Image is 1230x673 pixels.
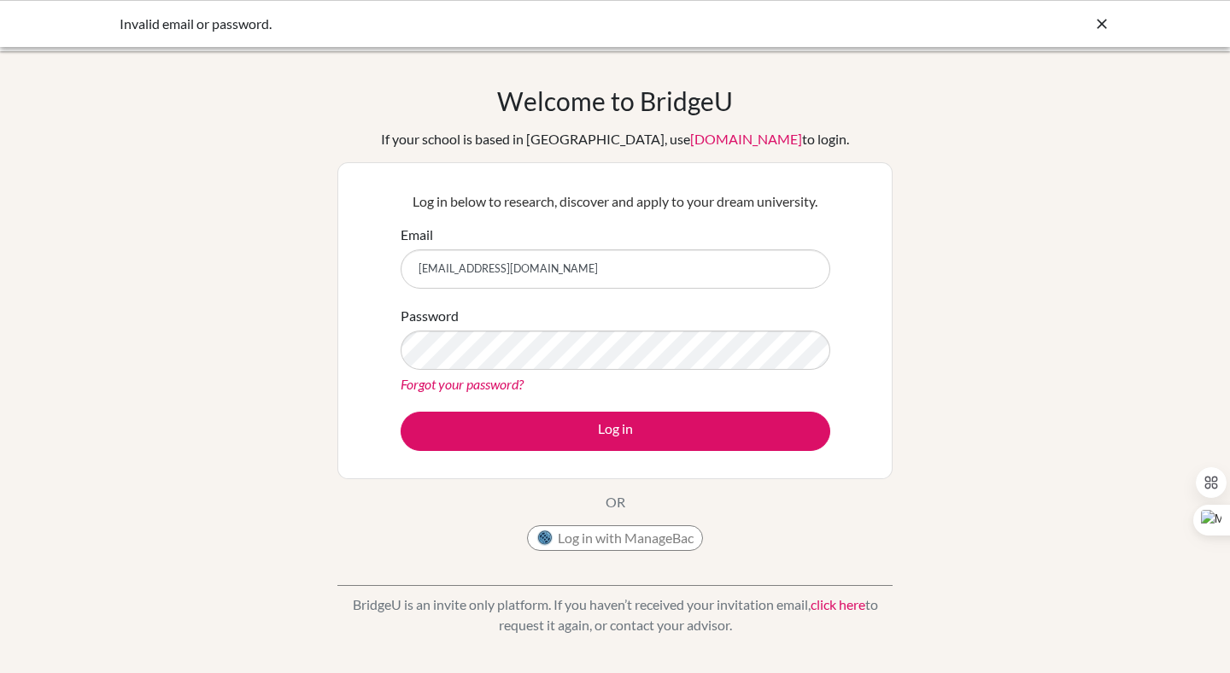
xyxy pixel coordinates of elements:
[120,14,854,34] div: Invalid email or password.
[401,191,830,212] p: Log in below to research, discover and apply to your dream university.
[401,306,459,326] label: Password
[811,596,865,612] a: click here
[381,129,849,149] div: If your school is based in [GEOGRAPHIC_DATA], use to login.
[527,525,703,551] button: Log in with ManageBac
[401,412,830,451] button: Log in
[606,492,625,512] p: OR
[337,594,893,635] p: BridgeU is an invite only platform. If you haven’t received your invitation email, to request it ...
[497,85,733,116] h1: Welcome to BridgeU
[690,131,802,147] a: [DOMAIN_NAME]
[401,225,433,245] label: Email
[401,376,524,392] a: Forgot your password?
